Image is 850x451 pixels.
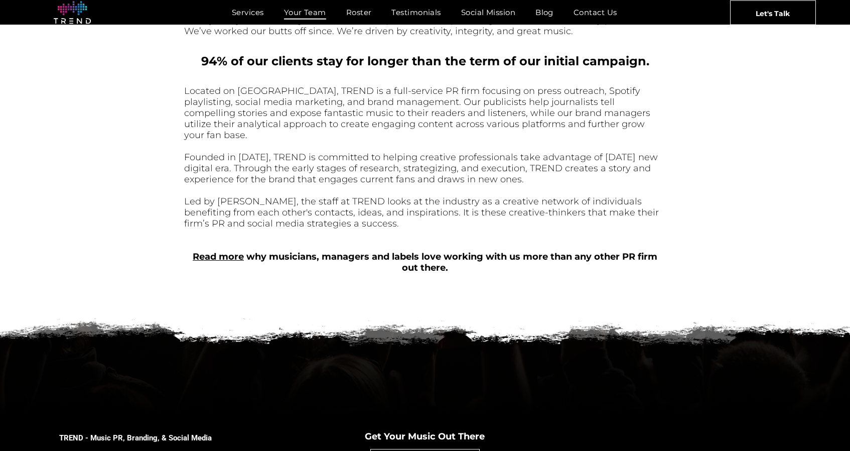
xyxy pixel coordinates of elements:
a: Blog [525,5,563,20]
a: Your Team [274,5,336,20]
span: Get Your Music Out There [365,431,485,442]
b: 94% of our clients stay for longer than the term of our initial campaign. [201,54,649,68]
span: Let's Talk [756,1,790,26]
span: Founded in [DATE], TREND is committed to helping creative professionals take advantage of [DATE] ... [184,152,658,185]
a: Contact Us [563,5,627,20]
img: logo [54,1,91,24]
font: Over [DATE], we came together with the simple idea of empowering musicians and industry professio... [184,15,666,37]
iframe: Chat Widget [669,334,850,451]
a: Testimonials [381,5,451,20]
a: Roster [336,5,382,20]
font: Located on [GEOGRAPHIC_DATA], TREND is a full-service PR firm focusing on press outreach, Spotify... [184,85,650,141]
b: why musicians, managers and labels love working with us more than any other PR firm out there. [246,251,657,273]
font: Led by [PERSON_NAME], the staff at TREND looks at the industry as a creative network of individua... [184,196,659,229]
a: Services [222,5,274,20]
a: Read more [193,251,244,262]
span: TREND - Music PR, Branding, & Social Media [59,433,212,442]
a: Social Mission [451,5,525,20]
